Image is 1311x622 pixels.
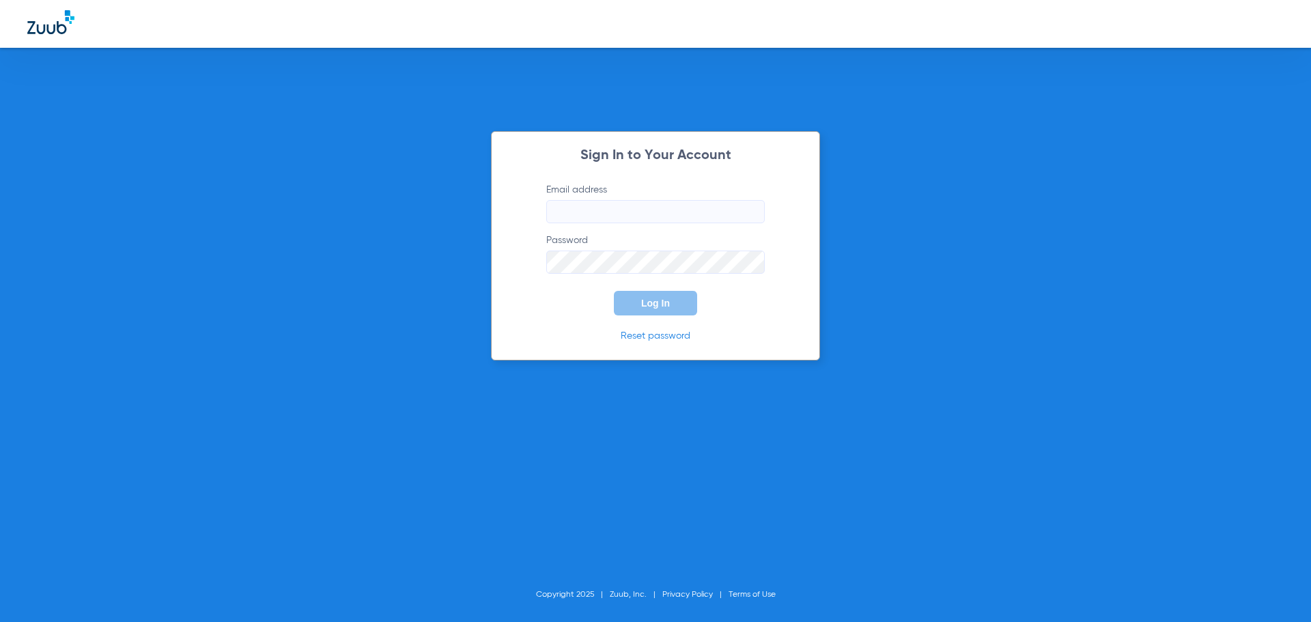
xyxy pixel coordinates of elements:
input: Email address [546,200,765,223]
button: Log In [614,291,697,315]
a: Reset password [621,331,690,341]
li: Zuub, Inc. [610,588,662,602]
a: Terms of Use [729,591,776,599]
span: Log In [641,298,670,309]
input: Password [546,251,765,274]
li: Copyright 2025 [536,588,610,602]
label: Password [546,234,765,274]
h2: Sign In to Your Account [526,149,785,162]
label: Email address [546,183,765,223]
a: Privacy Policy [662,591,713,599]
img: Zuub Logo [27,10,74,34]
